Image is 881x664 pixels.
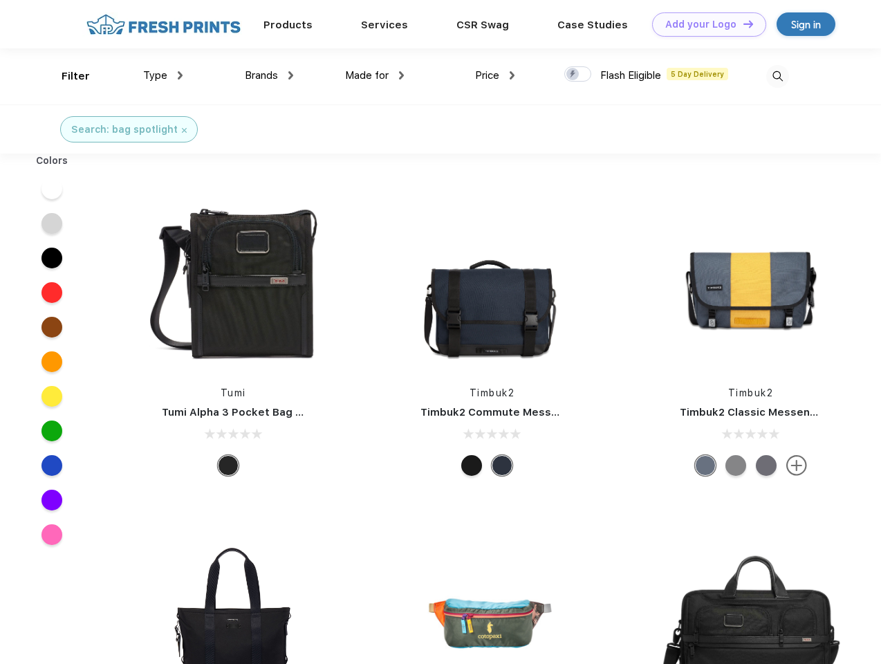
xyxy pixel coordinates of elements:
a: Timbuk2 Classic Messenger Bag [680,406,851,418]
img: func=resize&h=266 [400,188,584,372]
span: Flash Eligible [600,69,661,82]
img: dropdown.png [288,71,293,80]
a: Timbuk2 Commute Messenger Bag [420,406,606,418]
img: more.svg [786,455,807,476]
a: Products [263,19,313,31]
span: Brands [245,69,278,82]
span: Made for [345,69,389,82]
img: dropdown.png [178,71,183,80]
div: Eco Black [461,455,482,476]
span: Price [475,69,499,82]
img: func=resize&h=266 [659,188,843,372]
div: Sign in [791,17,821,33]
div: Filter [62,68,90,84]
div: Colors [26,154,79,168]
span: 5 Day Delivery [667,68,728,80]
img: dropdown.png [510,71,514,80]
span: Type [143,69,167,82]
div: Search: bag spotlight [71,122,178,137]
a: Sign in [777,12,835,36]
a: Tumi Alpha 3 Pocket Bag Small [162,406,324,418]
div: Add your Logo [665,19,736,30]
a: Timbuk2 [470,387,515,398]
a: Timbuk2 [728,387,774,398]
img: desktop_search.svg [766,65,789,88]
a: Tumi [221,387,246,398]
div: Black [218,455,239,476]
img: func=resize&h=266 [141,188,325,372]
div: Eco Gunmetal [725,455,746,476]
img: filter_cancel.svg [182,128,187,133]
img: DT [743,20,753,28]
div: Eco Lightbeam [695,455,716,476]
div: Eco Nautical [492,455,512,476]
img: fo%20logo%202.webp [82,12,245,37]
div: Eco Army Pop [756,455,777,476]
img: dropdown.png [399,71,404,80]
